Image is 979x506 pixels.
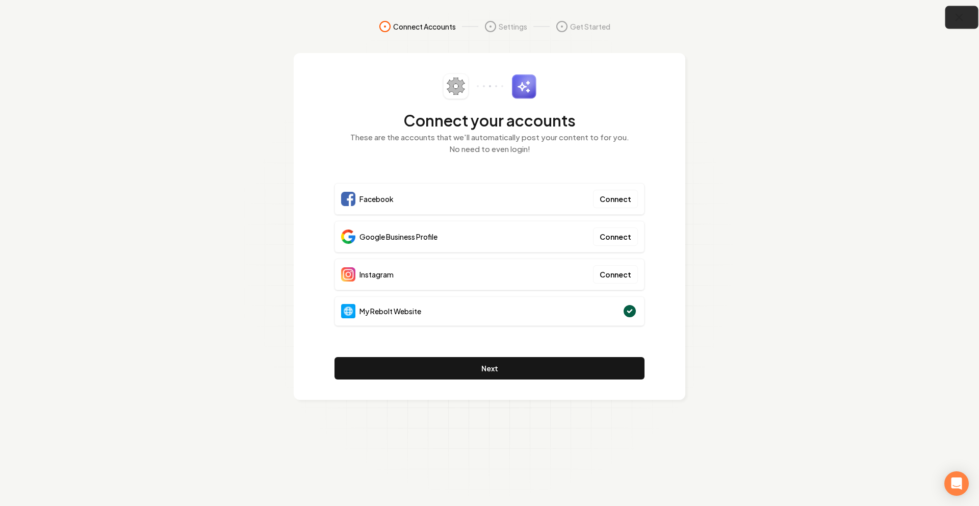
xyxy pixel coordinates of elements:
button: Connect [593,190,638,208]
button: Connect [593,227,638,246]
span: Google Business Profile [359,232,437,242]
span: Settings [499,21,527,32]
img: sparkles.svg [511,74,536,99]
img: Instagram [341,267,355,282]
div: Open Intercom Messenger [944,471,969,496]
img: Facebook [341,192,355,206]
img: connector-dots.svg [477,85,503,87]
span: My Rebolt Website [359,306,421,316]
img: Website [341,304,355,318]
h2: Connect your accounts [334,111,645,130]
p: These are the accounts that we'll automatically post your content to for you. No need to even login! [334,132,645,155]
span: Connect Accounts [393,21,456,32]
button: Connect [593,265,638,284]
span: Get Started [570,21,610,32]
span: Instagram [359,269,394,280]
img: Google [341,230,355,244]
button: Next [334,357,645,380]
span: Facebook [359,194,394,204]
